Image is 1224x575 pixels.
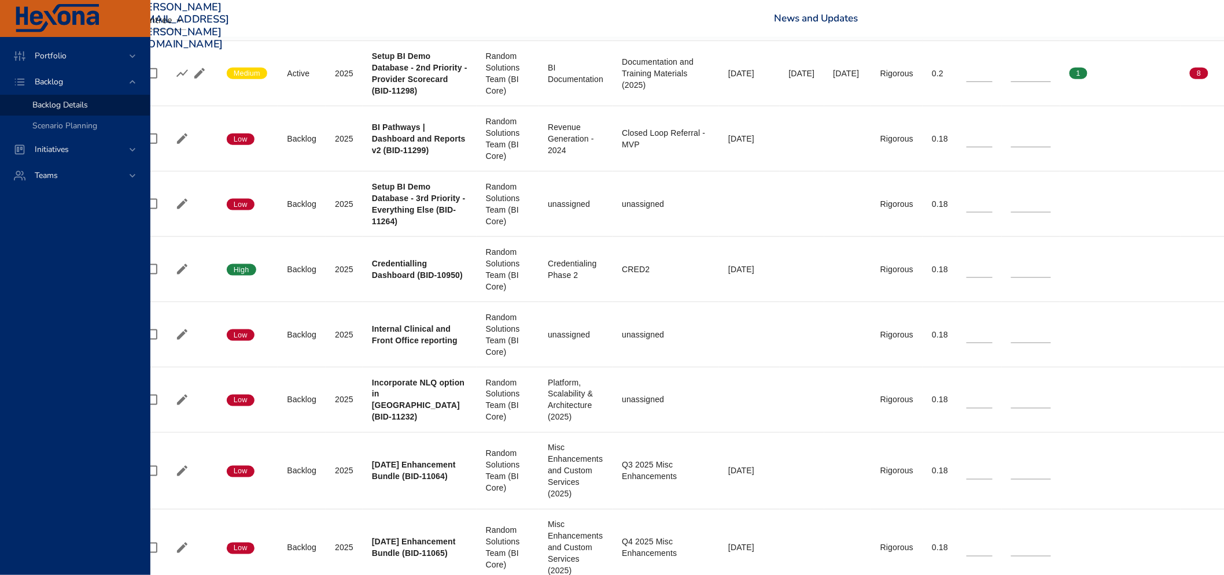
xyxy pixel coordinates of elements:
div: 2025 [335,133,353,144]
b: Setup BI Demo Database - 3rd Priority - Everything Else (BID-11264) [372,182,466,226]
div: CRED2 [622,264,710,275]
div: Backlog [287,542,316,554]
span: Portfolio [25,50,76,61]
div: [DATE] [728,264,770,275]
button: Edit Project Details [174,462,191,480]
div: Active [287,68,316,79]
span: Initiatives [25,144,78,155]
span: Medium [227,68,267,79]
div: Rigorous [880,68,913,79]
div: 2025 [335,465,353,477]
div: Platform, Scalability & Architecture (2025) [548,377,603,423]
div: Q4 2025 Misc Enhancements [622,536,710,559]
div: Random Solutions Team (BI Core) [486,181,529,227]
div: Rigorous [880,264,913,275]
span: 8 [1190,68,1208,79]
div: Rigorous [880,133,913,144]
div: 0.18 [932,465,948,477]
button: Edit Project Details [174,195,191,213]
a: News and Updates [775,12,858,25]
span: Low [227,543,255,554]
div: [DATE] [834,68,862,79]
div: Random Solutions Team (BI Core) [486,116,529,162]
div: Random Solutions Team (BI Core) [486,246,529,292]
div: Rigorous [880,198,913,210]
b: Setup BI Demo Database - 2nd Priority - Provider Scorecard (BID-11298) [372,51,467,95]
span: Low [227,199,255,210]
span: 0 [1130,68,1148,79]
button: Edit Project Details [191,65,208,82]
div: Random Solutions Team (BI Core) [486,311,529,358]
b: [DATE] Enhancement Bundle (BID-11064) [372,461,456,481]
div: 0.2 [932,68,948,79]
div: 0.18 [932,198,948,210]
button: Edit Project Details [174,130,191,147]
div: Backlog [287,329,316,340]
div: Revenue Generation - 2024 [548,121,603,156]
span: Low [227,395,255,406]
div: Backlog [287,465,316,477]
h3: [PERSON_NAME][EMAIL_ADDRESS][PERSON_NAME][DOMAIN_NAME] [137,1,230,51]
div: 2025 [335,198,353,210]
div: Backlog [287,394,316,406]
div: unassigned [548,329,603,340]
div: 0.18 [932,542,948,554]
div: Random Solutions Team (BI Core) [486,377,529,423]
div: Rigorous [880,542,913,554]
span: Low [227,330,255,340]
b: Internal Clinical and Front Office reporting [372,324,458,345]
div: 0.18 [932,133,948,144]
div: Backlog [287,133,316,144]
div: Rigorous [880,329,913,340]
span: 1 [1070,68,1087,79]
b: Credentialling Dashboard (BID-10950) [372,259,463,280]
div: unassigned [622,198,710,210]
img: Hexona [14,4,101,33]
div: Backlog [287,264,316,275]
div: 0.18 [932,329,948,340]
div: [DATE] [789,68,815,79]
div: 0.18 [932,394,948,406]
div: Random Solutions Team (BI Core) [486,50,529,97]
div: Backlog [287,198,316,210]
span: Low [227,466,255,477]
button: Edit Project Details [174,539,191,557]
span: Scenario Planning [32,120,97,131]
span: Backlog Details [32,99,88,110]
div: [DATE] [728,133,770,144]
button: Edit Project Details [174,326,191,343]
div: Misc Enhancements and Custom Services (2025) [548,442,603,500]
span: Teams [25,170,67,181]
b: BI Pathways | Dashboard and Reports v2 (BID-11299) [372,123,466,155]
div: Q3 2025 Misc Enhancements [622,459,710,483]
button: Edit Project Details [174,261,191,278]
div: Credentialing Phase 2 [548,258,603,281]
div: 2025 [335,329,353,340]
div: [DATE] [728,465,770,477]
b: [DATE] Enhancement Bundle (BID-11065) [372,537,456,558]
div: Random Solutions Team (BI Core) [486,448,529,494]
button: Edit Project Details [174,391,191,409]
div: unassigned [622,394,710,406]
span: Low [227,134,255,144]
div: 2025 [335,264,353,275]
div: Closed Loop Referral - MVP [622,127,710,150]
div: unassigned [622,329,710,340]
div: 0.18 [932,264,948,275]
div: [DATE] [728,542,770,554]
b: Incorporate NLQ option in [GEOGRAPHIC_DATA] (BID-11232) [372,378,464,422]
div: Rigorous [880,465,913,477]
div: Random Solutions Team (BI Core) [486,525,529,571]
button: Show Burnup [174,65,191,82]
div: Raintree [137,12,186,30]
div: 2025 [335,68,353,79]
div: unassigned [548,198,603,210]
div: 2025 [335,542,353,554]
div: [DATE] [728,68,770,79]
div: Documentation and Training Materials (2025) [622,56,710,91]
div: Rigorous [880,394,913,406]
span: Backlog [25,76,72,87]
div: BI Documentation [548,62,603,85]
div: 2025 [335,394,353,406]
span: High [227,265,256,275]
